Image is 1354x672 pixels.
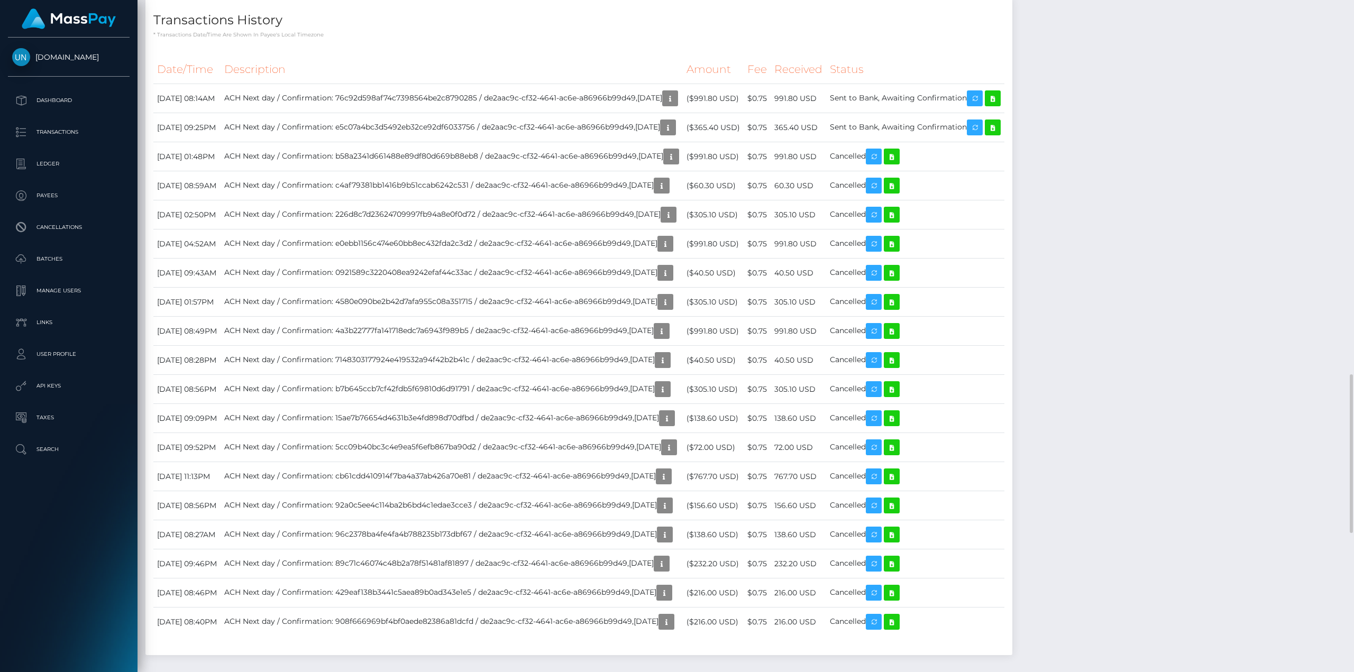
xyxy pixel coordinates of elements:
td: 767.70 USD [771,462,826,491]
td: $0.75 [744,229,771,259]
td: ACH Next day / Confirmation: c4af79381bb1416b9b51ccab6242c531 / de2aac9c-cf32-4641-ac6e-a86966b99... [221,171,683,200]
td: 305.10 USD [771,200,826,229]
td: $0.75 [744,520,771,549]
td: $0.75 [744,462,771,491]
td: $0.75 [744,346,771,375]
td: 138.60 USD [771,520,826,549]
td: 72.00 USD [771,433,826,462]
td: ($156.60 USD) [683,491,744,520]
td: ACH Next day / Confirmation: 89c71c46074c48b2a78f51481af81897 / de2aac9c-cf32-4641-ac6e-a86966b99... [221,549,683,578]
td: [DATE] 01:48PM [153,142,221,171]
td: ($991.80 USD) [683,84,744,113]
span: [DOMAIN_NAME] [8,52,130,62]
td: [DATE] 08:59AM [153,171,221,200]
td: 991.80 USD [771,229,826,259]
td: Cancelled [826,462,1004,491]
td: $0.75 [744,375,771,404]
th: Description [221,55,683,84]
p: Dashboard [12,93,125,108]
td: $0.75 [744,288,771,317]
td: [DATE] 09:52PM [153,433,221,462]
td: ACH Next day / Confirmation: 4580e090be2b42d7afa955c08a351715 / de2aac9c-cf32-4641-ac6e-a86966b99... [221,288,683,317]
td: [DATE] 01:57PM [153,288,221,317]
td: [DATE] 11:13PM [153,462,221,491]
td: ACH Next day / Confirmation: e5c07a4bc3d5492eb32ce92df6033756 / de2aac9c-cf32-4641-ac6e-a86966b99... [221,113,683,142]
td: 40.50 USD [771,346,826,375]
td: $0.75 [744,317,771,346]
td: $0.75 [744,549,771,578]
td: ($40.50 USD) [683,346,744,375]
img: MassPay Logo [22,8,116,29]
td: ACH Next day / Confirmation: b7b645ccb7cf42fdb5f69810d6d91791 / de2aac9c-cf32-4641-ac6e-a86966b99... [221,375,683,404]
a: Dashboard [8,87,130,114]
img: Unlockt.me [12,48,30,66]
td: [DATE] 09:46PM [153,549,221,578]
td: Cancelled [826,607,1004,637]
td: ACH Next day / Confirmation: 429eaf138b3441c5aea89b0ad343e1e5 / de2aac9c-cf32-4641-ac6e-a86966b99... [221,578,683,607]
td: 156.60 USD [771,491,826,520]
td: ($767.70 USD) [683,462,744,491]
td: ACH Next day / Confirmation: 92a0c5ee4c114ba2b6bd4c1edae3cce3 / de2aac9c-cf32-4641-ac6e-a86966b99... [221,491,683,520]
th: Received [771,55,826,84]
td: Cancelled [826,549,1004,578]
a: Manage Users [8,278,130,304]
td: ($991.80 USD) [683,229,744,259]
td: Cancelled [826,317,1004,346]
h4: Transactions History [153,11,1004,30]
td: ($232.20 USD) [683,549,744,578]
p: Links [12,315,125,330]
td: [DATE] 09:09PM [153,404,221,433]
td: [DATE] 04:52AM [153,229,221,259]
p: Manage Users [12,283,125,299]
td: ($40.50 USD) [683,259,744,288]
td: ACH Next day / Confirmation: e0ebb1156c474e60bb8ec432fda2c3d2 / de2aac9c-cf32-4641-ac6e-a86966b99... [221,229,683,259]
a: Transactions [8,119,130,145]
td: ($991.80 USD) [683,142,744,171]
td: ($216.00 USD) [683,607,744,637]
td: Cancelled [826,346,1004,375]
a: API Keys [8,373,130,399]
td: [DATE] 08:49PM [153,317,221,346]
td: ACH Next day / Confirmation: 908f666969bf4bf0aede82386a81dcfd / de2aac9c-cf32-4641-ac6e-a86966b99... [221,607,683,637]
td: Cancelled [826,288,1004,317]
p: Payees [12,188,125,204]
p: Transactions [12,124,125,140]
td: ACH Next day / Confirmation: 226d8c7d23624709997fb94a8e0f0d72 / de2aac9c-cf32-4641-ac6e-a86966b99... [221,200,683,229]
td: ($991.80 USD) [683,317,744,346]
td: Cancelled [826,375,1004,404]
td: [DATE] 02:50PM [153,200,221,229]
td: 365.40 USD [771,113,826,142]
a: Search [8,436,130,463]
td: Cancelled [826,404,1004,433]
td: ($138.60 USD) [683,520,744,549]
td: $0.75 [744,259,771,288]
td: Cancelled [826,491,1004,520]
td: ($138.60 USD) [683,404,744,433]
td: 138.60 USD [771,404,826,433]
td: 991.80 USD [771,84,826,113]
td: ACH Next day / Confirmation: 7148303177924e419532a94f42b2b41c / de2aac9c-cf32-4641-ac6e-a86966b99... [221,346,683,375]
th: Fee [744,55,771,84]
p: Ledger [12,156,125,172]
td: ($72.00 USD) [683,433,744,462]
td: Cancelled [826,229,1004,259]
td: 216.00 USD [771,607,826,637]
td: $0.75 [744,607,771,637]
td: 991.80 USD [771,317,826,346]
p: User Profile [12,346,125,362]
td: ACH Next day / Confirmation: 76c92d598af74c7398564be2c8790285 / de2aac9c-cf32-4641-ac6e-a86966b99... [221,84,683,113]
td: Sent to Bank, Awaiting Confirmation [826,113,1004,142]
td: ($305.10 USD) [683,288,744,317]
td: 216.00 USD [771,578,826,607]
a: Cancellations [8,214,130,241]
th: Status [826,55,1004,84]
td: $0.75 [744,171,771,200]
td: ACH Next day / Confirmation: 5cc09b40bc3c4e9ea5f6efb867ba90d2 / de2aac9c-cf32-4641-ac6e-a86966b99... [221,433,683,462]
p: Search [12,441,125,457]
td: 232.20 USD [771,549,826,578]
a: User Profile [8,341,130,367]
p: * Transactions date/time are shown in payee's local timezone [153,31,1004,39]
p: Taxes [12,410,125,426]
td: [DATE] 08:56PM [153,375,221,404]
td: $0.75 [744,113,771,142]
